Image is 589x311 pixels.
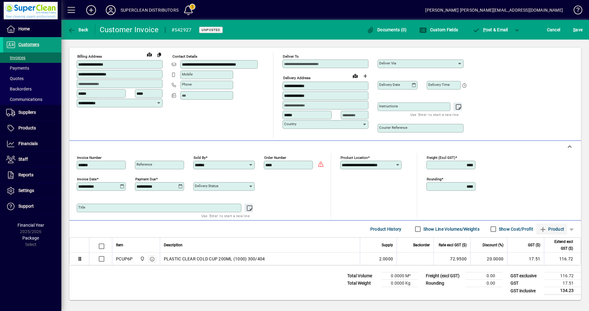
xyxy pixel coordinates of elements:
[427,177,441,181] mat-label: Rounding
[3,167,61,183] a: Reports
[379,256,393,262] span: 2.0000
[3,105,61,120] a: Suppliers
[6,97,42,102] span: Communications
[6,55,25,60] span: Invoices
[202,28,220,32] span: Unposted
[379,125,407,130] mat-label: Courier Reference
[367,27,407,32] span: Documents (0)
[3,183,61,198] a: Settings
[410,111,459,118] mat-hint: Use 'Enter' to start a new line
[379,83,400,87] mat-label: Delivery date
[22,236,39,240] span: Package
[164,242,183,248] span: Description
[154,50,164,60] button: Copy to Delivery address
[100,25,159,35] div: Customer Invoice
[284,122,296,126] mat-label: Country
[116,256,133,262] div: PCUP6P
[544,287,581,295] td: 134.23
[382,242,393,248] span: Supply
[418,24,460,35] button: Custom Fields
[539,224,564,234] span: Product
[138,255,145,262] span: Superclean Distributors
[544,272,581,280] td: 116.72
[182,82,192,86] mat-label: Phone
[507,280,544,287] td: GST
[144,49,154,59] a: View on map
[423,280,466,287] td: Rounding
[439,242,467,248] span: Rate excl GST ($)
[3,152,61,167] a: Staff
[341,155,368,160] mat-label: Product location
[135,177,156,181] mat-label: Payment due
[77,177,97,181] mat-label: Invoice date
[470,253,507,265] td: 20.0000
[569,1,581,21] a: Knowledge Base
[528,242,540,248] span: GST ($)
[264,155,286,160] mat-label: Order number
[427,155,455,160] mat-label: Freight (excl GST)
[61,24,95,35] app-page-header-button: Back
[437,256,467,262] div: 72.9500
[18,125,36,130] span: Products
[498,226,533,232] label: Show Cost/Profit
[507,272,544,280] td: GST exclusive
[17,223,44,228] span: Financial Year
[3,63,61,73] a: Payments
[419,27,458,32] span: Custom Fields
[370,224,402,234] span: Product History
[3,73,61,84] a: Quotes
[3,121,61,136] a: Products
[350,71,360,81] a: View on map
[3,52,61,63] a: Invoices
[18,188,34,193] span: Settings
[428,83,450,87] mat-label: Delivery time
[379,61,396,65] mat-label: Deliver via
[365,24,408,35] button: Documents (0)
[425,5,563,15] div: [PERSON_NAME] [PERSON_NAME][EMAIL_ADDRESS][DOMAIN_NAME]
[171,25,192,35] div: #542927
[483,27,486,32] span: P
[483,242,503,248] span: Discount (%)
[469,24,511,35] button: Post & Email
[344,280,381,287] td: Total Weight
[68,27,88,32] span: Back
[182,72,193,76] mat-label: Mobile
[3,21,61,37] a: Home
[379,104,398,108] mat-label: Instructions
[413,242,430,248] span: Backorder
[77,155,102,160] mat-label: Invoice number
[164,256,265,262] span: PLASTIC CLEAR COLD CUP 200ML (1000) 300/404
[202,212,250,219] mat-hint: Use 'Enter' to start a new line
[78,205,85,209] mat-label: Title
[544,253,581,265] td: 116.72
[18,110,36,115] span: Suppliers
[573,25,583,35] span: ave
[572,24,584,35] button: Save
[101,5,121,16] button: Profile
[3,199,61,214] a: Support
[18,42,39,47] span: Customers
[18,204,34,209] span: Support
[360,71,370,81] button: Choose address
[381,272,418,280] td: 0.0000 M³
[466,272,502,280] td: 0.00
[6,76,24,81] span: Quotes
[18,172,33,177] span: Reports
[137,162,152,167] mat-label: Reference
[194,155,206,160] mat-label: Sold by
[81,5,101,16] button: Add
[466,280,502,287] td: 0.00
[544,280,581,287] td: 17.51
[3,84,61,94] a: Backorders
[423,272,466,280] td: Freight (excl GST)
[66,24,90,35] button: Back
[195,184,218,188] mat-label: Delivery status
[536,224,567,235] button: Product
[116,242,123,248] span: Item
[381,280,418,287] td: 0.0000 Kg
[507,287,544,295] td: GST inclusive
[507,253,544,265] td: 17.51
[548,238,573,252] span: Extend excl GST ($)
[283,54,299,59] mat-label: Deliver To
[18,26,30,31] span: Home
